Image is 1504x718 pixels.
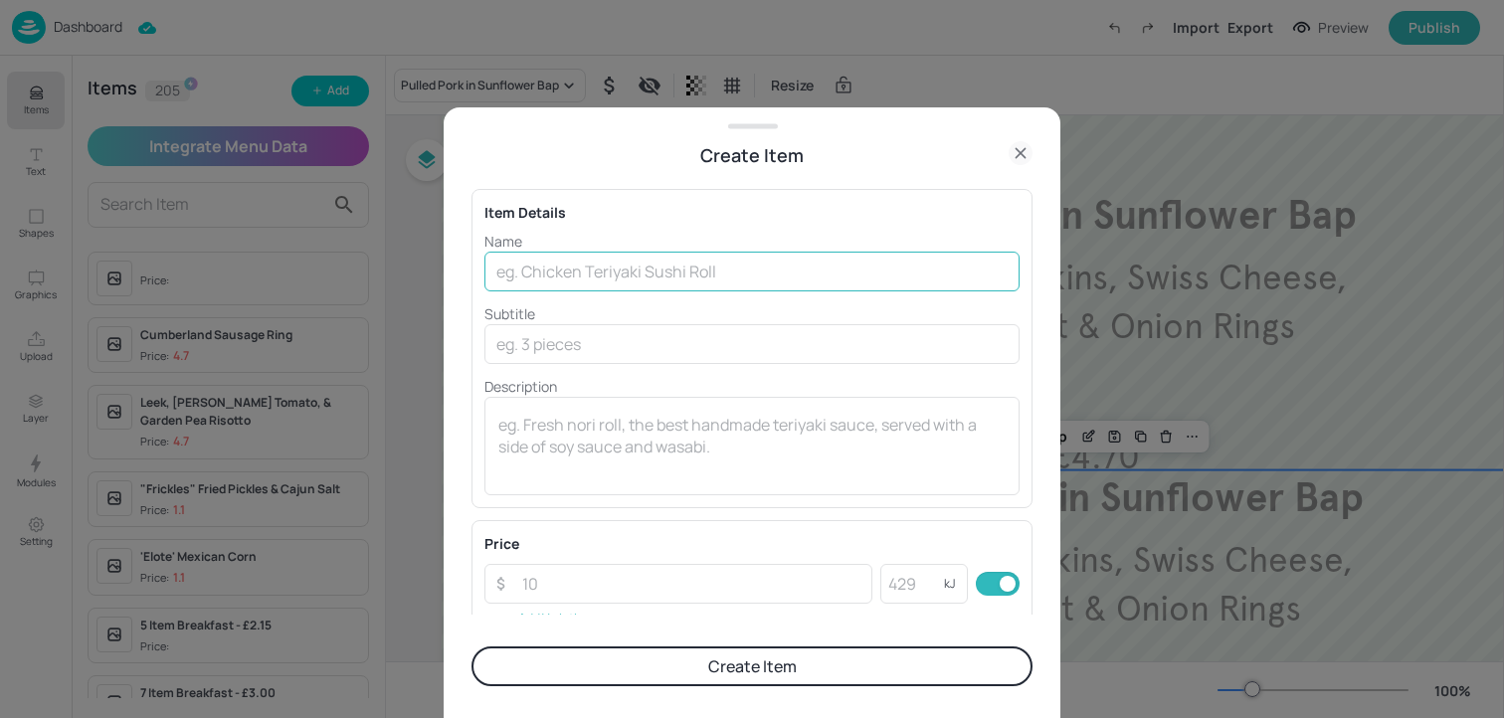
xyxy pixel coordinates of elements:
input: eg. Chicken Teriyaki Sushi Roll [484,252,1020,291]
button: Add Variation [484,604,613,633]
div: Item Details [484,202,1020,223]
input: 429 [880,564,944,604]
p: Price [484,533,519,554]
p: Subtitle [484,303,1020,324]
input: eg. 3 pieces [484,324,1020,364]
p: Description [484,376,1020,397]
div: Create Item [471,141,1033,169]
p: kJ [944,577,956,591]
input: 10 [510,564,872,604]
button: Create Item [471,646,1033,686]
p: Name [484,231,1020,252]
